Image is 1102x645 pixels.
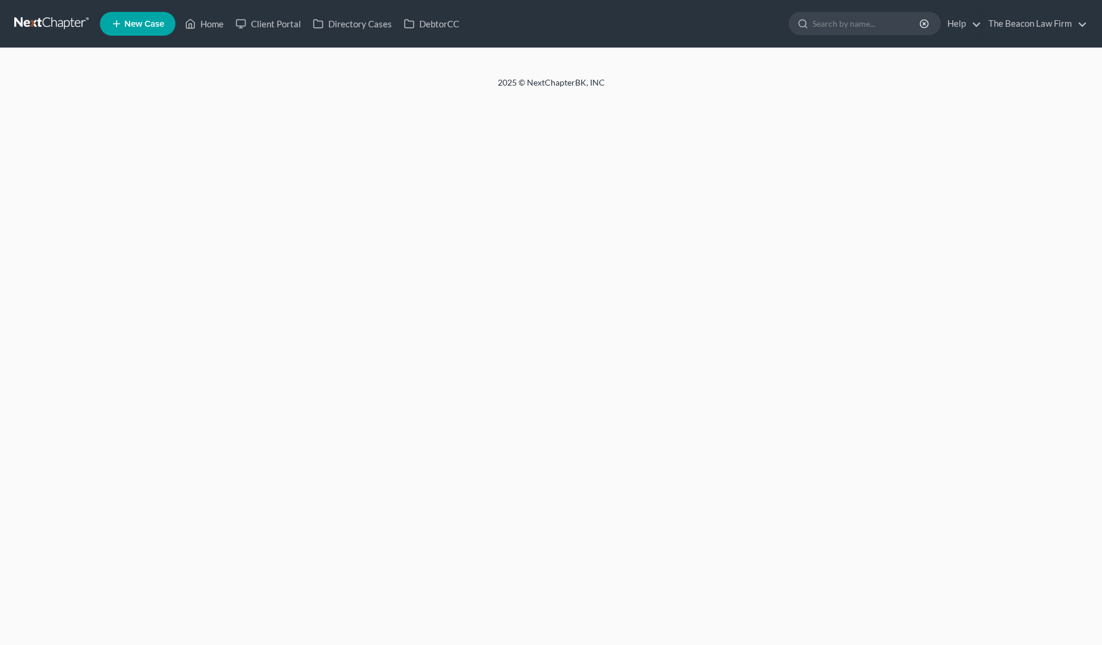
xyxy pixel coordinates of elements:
div: 2025 © NextChapterBK, INC [212,77,890,98]
a: Home [179,13,230,34]
a: DebtorCC [398,13,465,34]
a: Client Portal [230,13,307,34]
input: Search by name... [812,12,921,34]
a: The Beacon Law Firm [982,13,1087,34]
span: New Case [124,20,164,29]
a: Directory Cases [307,13,398,34]
a: Help [941,13,981,34]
